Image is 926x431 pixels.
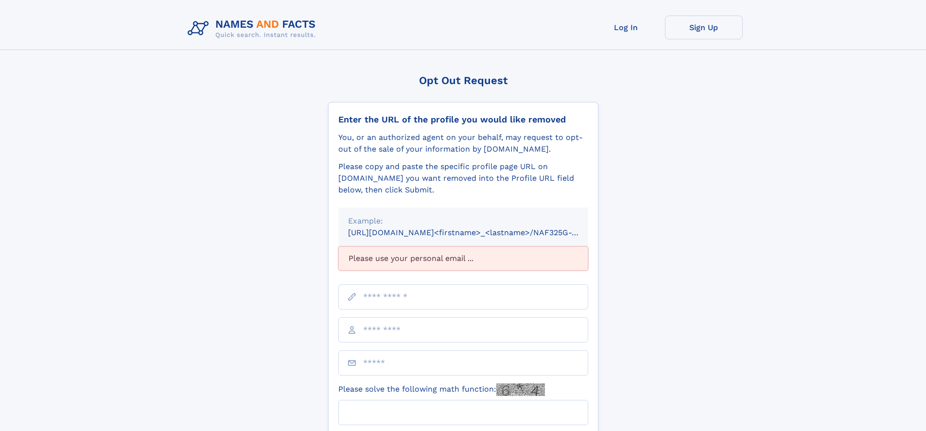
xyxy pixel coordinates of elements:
small: [URL][DOMAIN_NAME]<firstname>_<lastname>/NAF325G-xxxxxxxx [348,228,607,237]
label: Please solve the following math function: [338,383,545,396]
img: Logo Names and Facts [184,16,324,42]
a: Log In [587,16,665,39]
div: You, or an authorized agent on your behalf, may request to opt-out of the sale of your informatio... [338,132,588,155]
div: Example: [348,215,578,227]
div: Please copy and paste the specific profile page URL on [DOMAIN_NAME] you want removed into the Pr... [338,161,588,196]
div: Opt Out Request [328,74,598,86]
div: Enter the URL of the profile you would like removed [338,114,588,125]
a: Sign Up [665,16,743,39]
div: Please use your personal email ... [338,246,588,271]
